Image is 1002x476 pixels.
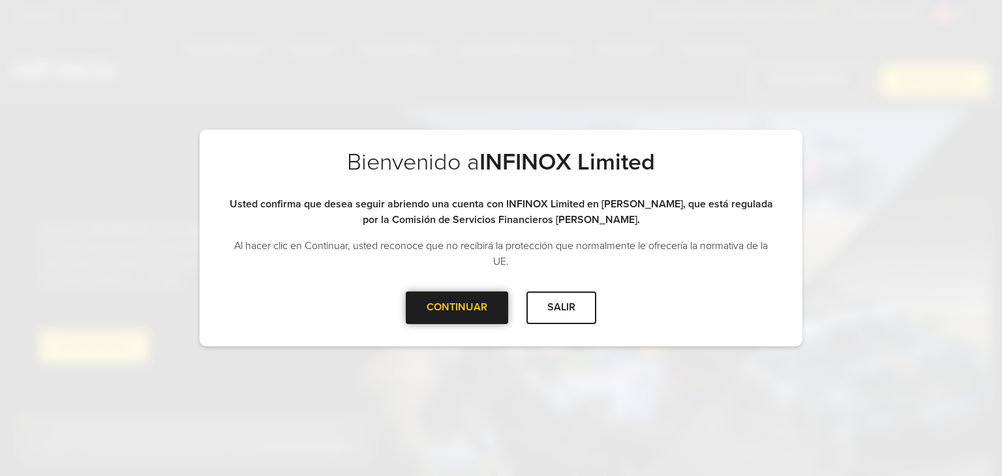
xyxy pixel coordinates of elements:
[230,198,773,226] strong: Usted confirma que desea seguir abriendo una cuenta con INFINOX Limited en [PERSON_NAME], que est...
[406,291,508,323] div: CONTINUAR
[226,238,776,269] p: Al hacer clic en Continuar, usted reconoce que no recibirá la protección que normalmente le ofrec...
[226,148,776,196] h2: Bienvenido a
[526,291,596,323] div: SALIR
[479,148,655,176] strong: INFINOX Limited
